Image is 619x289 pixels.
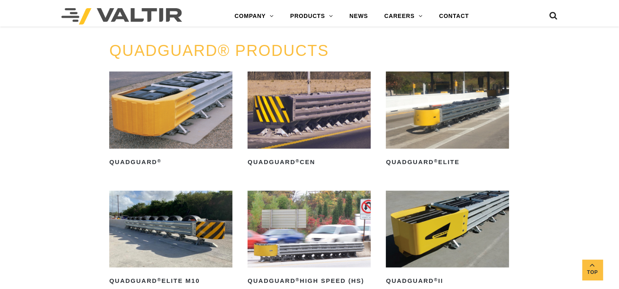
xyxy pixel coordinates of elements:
[295,277,299,282] sup: ®
[434,158,438,163] sup: ®
[341,8,376,24] a: NEWS
[248,71,371,169] a: QuadGuard®CEN
[157,158,161,163] sup: ®
[248,156,371,169] h2: QuadGuard CEN
[109,275,232,288] h2: QuadGuard Elite M10
[109,156,232,169] h2: QuadGuard
[248,191,371,288] a: QuadGuard®High Speed (HS)
[582,260,603,280] a: Top
[109,71,232,169] a: QuadGuard®
[386,275,509,288] h2: QuadGuard II
[386,156,509,169] h2: QuadGuard Elite
[282,8,341,24] a: PRODUCTS
[226,8,282,24] a: COMPANY
[431,8,477,24] a: CONTACT
[61,8,182,24] img: Valtir
[434,277,438,282] sup: ®
[582,268,603,277] span: Top
[386,71,509,169] a: QuadGuard®Elite
[386,191,509,288] a: QuadGuard®II
[109,191,232,288] a: QuadGuard®Elite M10
[248,275,371,288] h2: QuadGuard High Speed (HS)
[157,277,161,282] sup: ®
[109,42,329,59] a: QUADGUARD® PRODUCTS
[295,158,299,163] sup: ®
[376,8,431,24] a: CAREERS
